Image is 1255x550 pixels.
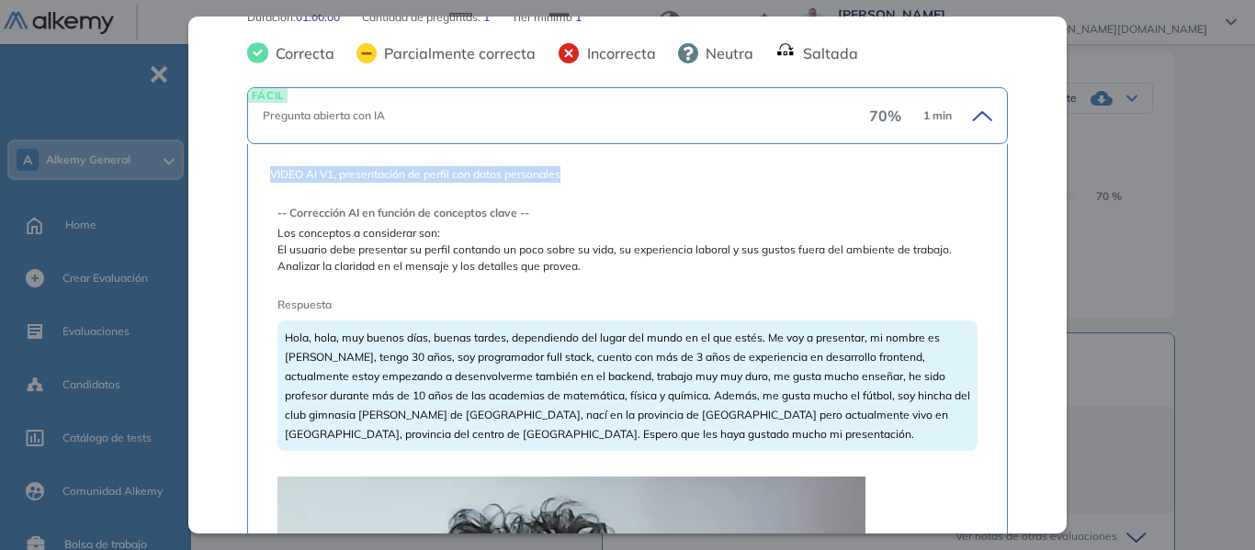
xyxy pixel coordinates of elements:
[247,9,296,26] span: Duración :
[277,297,908,313] span: Respuesta
[362,9,483,26] span: Cantidad de preguntas:
[270,166,985,183] span: VIDEO AI V1, presentación de perfil con datos personales
[248,88,288,102] span: FÁCIL
[796,42,858,64] span: Saltada
[268,42,334,64] span: Correcta
[377,42,536,64] span: Parcialmente correcta
[923,107,952,124] span: 1 min
[483,9,490,26] span: 1
[296,9,340,26] span: 01:00:00
[698,42,753,64] span: Neutra
[575,9,582,26] span: 1
[580,42,656,64] span: Incorrecta
[277,225,978,241] span: Los conceptos a considerar son:
[277,241,978,275] span: El usuario debe presentar su perfil contando un poco sobre su vida, su experiencia laboral y sus ...
[263,107,869,124] div: Pregunta abierta con IA
[285,331,970,441] span: Hola, hola, muy buenos días, buenas tardes, dependiendo del lugar del mundo en el que estés. Me v...
[869,105,901,127] span: 70 %
[512,9,575,26] span: Tier mínimo
[277,205,978,221] span: -- Corrección AI en función de conceptos clave --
